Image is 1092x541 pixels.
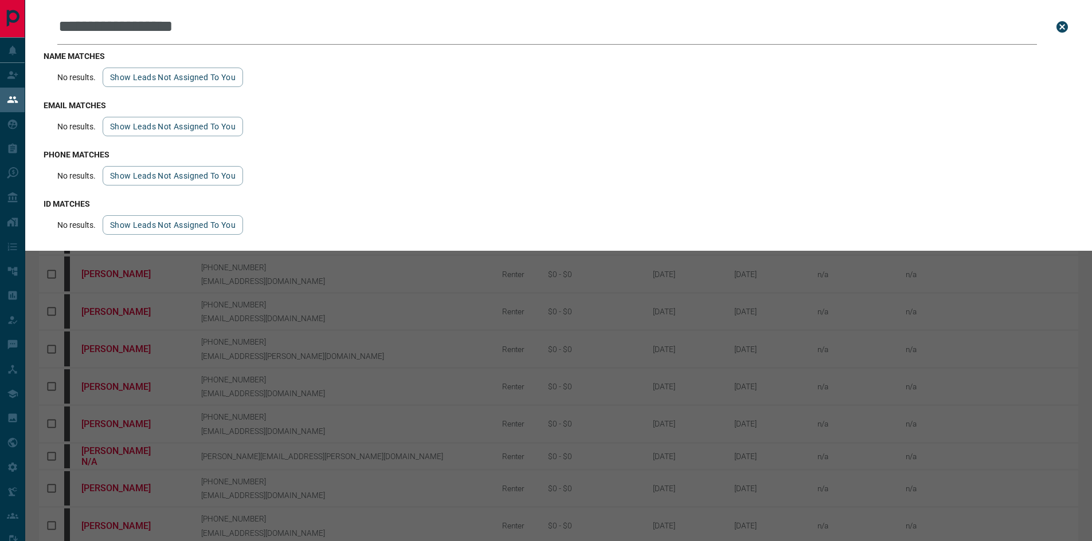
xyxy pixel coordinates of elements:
[44,101,1074,110] h3: email matches
[57,171,96,180] p: No results.
[44,199,1074,208] h3: id matches
[57,73,96,82] p: No results.
[57,122,96,131] p: No results.
[103,68,243,87] button: show leads not assigned to you
[103,117,243,136] button: show leads not assigned to you
[1051,15,1074,38] button: close search bar
[44,150,1074,159] h3: phone matches
[103,215,243,235] button: show leads not assigned to you
[103,166,243,185] button: show leads not assigned to you
[57,220,96,230] p: No results.
[44,52,1074,61] h3: name matches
